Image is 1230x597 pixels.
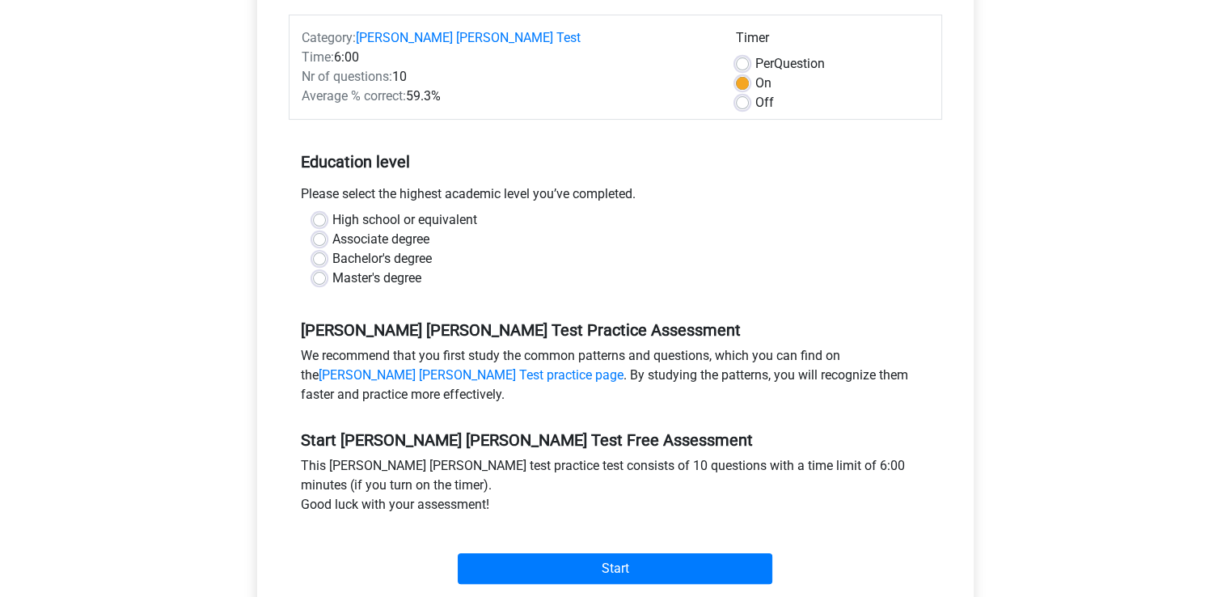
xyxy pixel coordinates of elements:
span: Average % correct: [302,88,406,104]
span: Category: [302,30,356,45]
div: This [PERSON_NAME] [PERSON_NAME] test practice test consists of 10 questions with a time limit of... [289,456,942,521]
input: Start [458,553,772,584]
label: Bachelor's degree [332,249,432,269]
span: Nr of questions: [302,69,392,84]
h5: Start [PERSON_NAME] [PERSON_NAME] Test Free Assessment [301,430,930,450]
a: [PERSON_NAME] [PERSON_NAME] Test [356,30,581,45]
div: Timer [736,28,929,54]
h5: [PERSON_NAME] [PERSON_NAME] Test Practice Assessment [301,320,930,340]
span: Time: [302,49,334,65]
label: Question [755,54,825,74]
label: On [755,74,771,93]
div: 6:00 [290,48,724,67]
div: 10 [290,67,724,87]
label: Off [755,93,774,112]
div: 59.3% [290,87,724,106]
label: Master's degree [332,269,421,288]
label: Associate degree [332,230,429,249]
span: Per [755,56,774,71]
h5: Education level [301,146,930,178]
label: High school or equivalent [332,210,477,230]
div: We recommend that you first study the common patterns and questions, which you can find on the . ... [289,346,942,411]
div: Please select the highest academic level you’ve completed. [289,184,942,210]
a: [PERSON_NAME] [PERSON_NAME] Test practice page [319,367,623,383]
